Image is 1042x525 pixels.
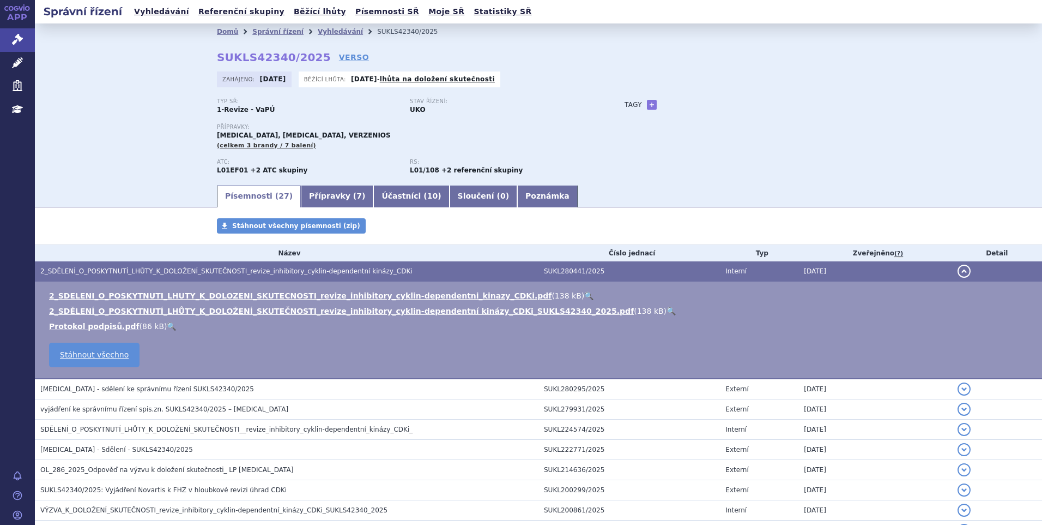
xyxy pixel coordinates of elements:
td: [DATE] [798,500,952,521]
span: Externí [725,466,748,474]
button: detail [958,484,971,497]
span: IBRANCE - Sdělení - SUKLS42340/2025 [40,446,193,454]
button: detail [958,443,971,456]
a: 2_SDELENI_O_POSKYTNUTI_LHUTY_K_DOLOZENI_SKUTECNOSTI_revize_inhibitory_cyklin-dependentni_kinazy_C... [49,291,552,300]
span: Zahájeno: [222,75,257,83]
span: OL_286_2025_Odpověď na výzvu k doložení skutečnosti_ LP IBRANCE [40,466,293,474]
td: [DATE] [798,460,952,480]
td: [DATE] [798,440,952,460]
td: [DATE] [798,420,952,440]
a: Moje SŘ [425,4,468,19]
td: [DATE] [798,379,952,399]
p: Přípravky: [217,124,603,130]
a: Přípravky (7) [301,186,373,207]
a: Účastníci (10) [373,186,449,207]
span: Běžící lhůta: [304,75,348,83]
a: Vyhledávání [131,4,192,19]
span: Stáhnout všechny písemnosti (zip) [232,222,360,230]
h2: Správní řízení [35,4,131,19]
span: Externí [725,385,748,393]
li: ( ) [49,321,1031,332]
a: Stáhnout všechno [49,343,140,367]
a: Písemnosti SŘ [352,4,422,19]
span: (celkem 3 brandy / 7 balení) [217,142,316,149]
a: Sloučení (0) [450,186,517,207]
abbr: (?) [894,250,903,258]
a: Protokol podpisů.pdf [49,322,140,331]
th: Detail [952,245,1042,261]
th: Název [35,245,538,261]
span: Interní [725,506,747,514]
td: SUKL222771/2025 [538,440,720,460]
li: ( ) [49,290,1031,301]
span: 138 kB [555,291,581,300]
a: Písemnosti (27) [217,186,301,207]
strong: SUKLS42340/2025 [217,51,331,64]
p: - [351,75,495,83]
span: vyjádření ke správnímu řízení spis.zn. SUKLS42340/2025 – Ibrance [40,405,288,413]
span: 138 kB [637,307,664,315]
p: ATC: [217,159,399,165]
button: detail [958,403,971,416]
a: 2_SDĚLENÍ_O_POSKYTNUTÍ_LHŮTY_K_DOLOŽENÍ_SKUTEČNOSTI_revize_inhibitory_cyklin-dependentní kinázy_C... [49,307,634,315]
a: Správní řízení [252,28,304,35]
span: Interní [725,267,747,275]
a: Domů [217,28,238,35]
button: detail [958,423,971,436]
th: Typ [720,245,798,261]
td: [DATE] [798,399,952,420]
td: [DATE] [798,480,952,500]
a: Poznámka [517,186,578,207]
span: SUKLS42340/2025: Vyjádření Novartis k FHZ v hloubkové revizi úhrad CDKi [40,486,287,494]
td: SUKL200861/2025 [538,500,720,521]
button: detail [958,504,971,517]
span: Externí [725,446,748,454]
p: Stav řízení: [410,98,592,105]
span: [MEDICAL_DATA], [MEDICAL_DATA], VERZENIOS [217,132,391,139]
li: SUKLS42340/2025 [377,23,452,40]
strong: UKO [410,106,426,114]
span: 10 [427,192,438,200]
span: SDĚLENÍ_O_POSKYTNUTÍ_LHŮTY_K_DOLOŽENÍ_SKUTEČNOSTI__revize_inhibitory_cyklin-dependentní_kinázy_CDKi_ [40,426,413,433]
p: Typ SŘ: [217,98,399,105]
p: RS: [410,159,592,165]
strong: PALBOCIKLIB [217,166,248,174]
span: Interní [725,426,747,433]
td: SUKL224574/2025 [538,420,720,440]
span: 7 [356,192,362,200]
strong: 1-Revize - VaPÚ [217,106,275,114]
td: SUKL200299/2025 [538,480,720,500]
td: SUKL214636/2025 [538,460,720,480]
span: VÝZVA_K_DOLOŽENÍ_SKUTEČNOSTI_revize_inhibitory_cyklin-dependentní_kinázy_CDKi_SUKLS42340_2025 [40,506,387,514]
td: [DATE] [798,261,952,282]
strong: +2 referenční skupiny [441,166,523,174]
strong: +2 ATC skupiny [251,166,308,174]
a: Stáhnout všechny písemnosti (zip) [217,218,366,234]
span: Externí [725,486,748,494]
a: Referenční skupiny [195,4,288,19]
li: ( ) [49,306,1031,317]
a: VERSO [339,52,369,63]
h3: Tagy [625,98,642,111]
span: 2_SDĚLENÍ_O_POSKYTNUTÍ_LHŮTY_K_DOLOŽENÍ_SKUTEČNOSTI_revize_inhibitory_cyklin-dependentní kinázy_CDKi [40,267,413,275]
td: SUKL279931/2025 [538,399,720,420]
a: + [647,100,657,110]
span: Externí [725,405,748,413]
th: Zveřejněno [798,245,952,261]
strong: palbociklib [410,166,439,174]
span: 27 [278,192,289,200]
strong: [DATE] [351,75,377,83]
a: 🔍 [167,322,176,331]
a: Běžící lhůty [290,4,349,19]
a: Statistiky SŘ [470,4,535,19]
span: 0 [500,192,506,200]
button: detail [958,383,971,396]
span: 86 kB [142,322,164,331]
a: Vyhledávání [318,28,363,35]
strong: [DATE] [260,75,286,83]
td: SUKL280295/2025 [538,379,720,399]
td: SUKL280441/2025 [538,261,720,282]
span: IBRANCE - sdělení ke správnímu řízení SUKLS42340/2025 [40,385,254,393]
th: Číslo jednací [538,245,720,261]
a: lhůta na doložení skutečnosti [380,75,495,83]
